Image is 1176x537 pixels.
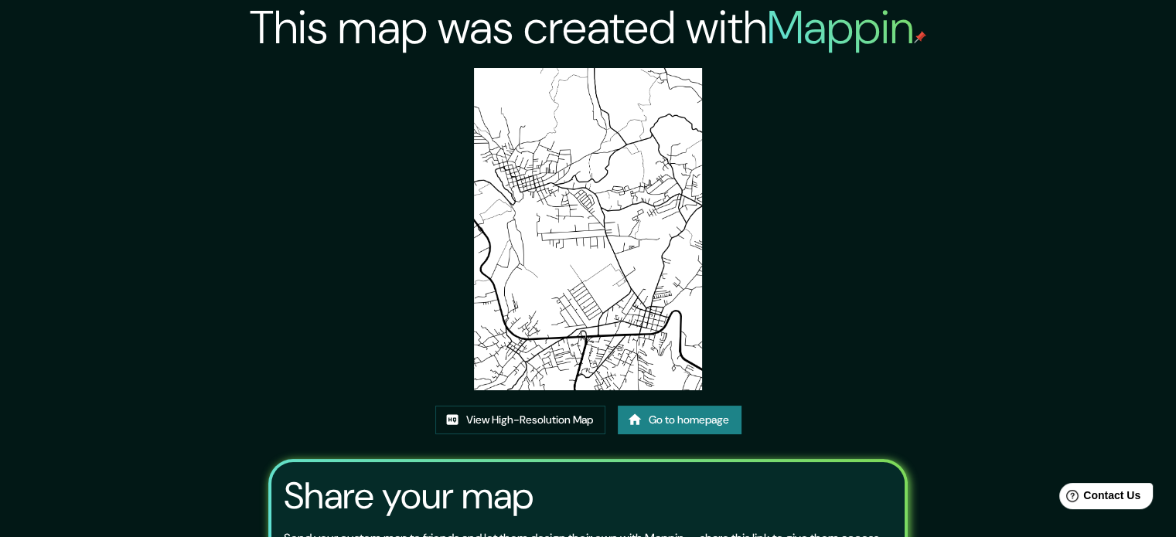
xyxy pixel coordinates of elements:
[618,406,741,434] a: Go to homepage
[914,31,926,43] img: mappin-pin
[284,474,533,518] h3: Share your map
[435,406,605,434] a: View High-Resolution Map
[1038,477,1159,520] iframe: Help widget launcher
[474,68,702,390] img: created-map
